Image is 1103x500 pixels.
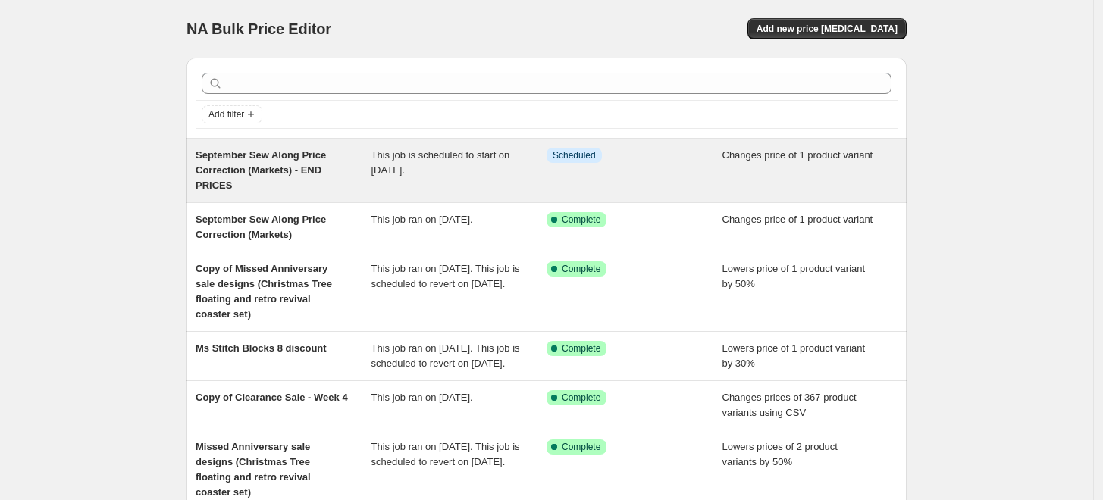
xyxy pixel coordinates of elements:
span: Add new price [MEDICAL_DATA] [757,23,898,35]
span: Complete [562,214,600,226]
span: Complete [562,392,600,404]
span: Complete [562,342,600,355]
span: This job ran on [DATE]. [371,392,473,403]
span: September Sew Along Price Correction (Markets) - END PRICES [196,149,326,191]
span: This job ran on [DATE]. [371,214,473,225]
span: NA Bulk Price Editor [186,20,331,37]
span: September Sew Along Price Correction (Markets) [196,214,326,240]
span: Changes prices of 367 product variants using CSV [722,392,857,418]
span: Lowers prices of 2 product variants by 50% [722,441,838,467]
span: Lowers price of 1 product variant by 50% [722,263,866,289]
span: Ms Stitch Blocks 8 discount [196,342,327,354]
span: Complete [562,441,600,453]
span: This job ran on [DATE]. This job is scheduled to revert on [DATE]. [371,441,520,467]
span: Scheduled [553,149,596,161]
span: Add filter [208,108,244,120]
button: Add new price [MEDICAL_DATA] [747,18,907,39]
span: Copy of Missed Anniversary sale designs (Christmas Tree floating and retro revival coaster set) [196,263,332,320]
span: Missed Anniversary sale designs (Christmas Tree floating and retro revival coaster set) [196,441,311,498]
span: This job ran on [DATE]. This job is scheduled to revert on [DATE]. [371,263,520,289]
span: Lowers price of 1 product variant by 30% [722,342,866,369]
span: Changes price of 1 product variant [722,149,873,161]
span: Copy of Clearance Sale - Week 4 [196,392,348,403]
span: This job is scheduled to start on [DATE]. [371,149,510,176]
span: Complete [562,263,600,275]
span: This job ran on [DATE]. This job is scheduled to revert on [DATE]. [371,342,520,369]
span: Changes price of 1 product variant [722,214,873,225]
button: Add filter [202,105,262,123]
